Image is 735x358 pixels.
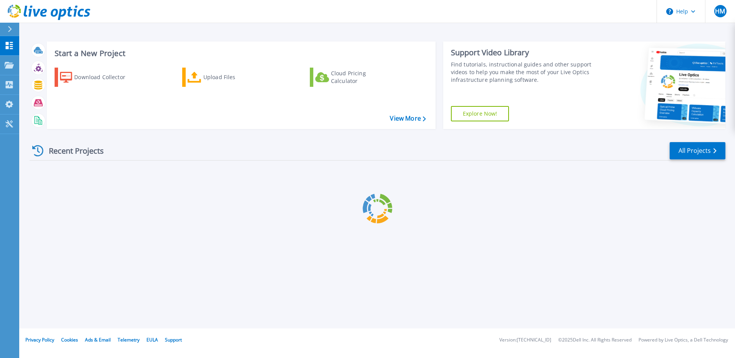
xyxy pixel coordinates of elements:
a: EULA [146,336,158,343]
div: Cloud Pricing Calculator [331,70,392,85]
div: Upload Files [203,70,265,85]
a: Telemetry [118,336,140,343]
a: Upload Files [182,68,268,87]
a: All Projects [670,142,725,159]
a: Cloud Pricing Calculator [310,68,396,87]
div: Find tutorials, instructional guides and other support videos to help you make the most of your L... [451,61,595,84]
div: Support Video Library [451,48,595,58]
li: Version: [TECHNICAL_ID] [499,338,551,343]
a: Cookies [61,336,78,343]
li: © 2025 Dell Inc. All Rights Reserved [558,338,632,343]
div: Recent Projects [30,141,114,160]
a: Ads & Email [85,336,111,343]
a: Support [165,336,182,343]
a: Explore Now! [451,106,509,121]
span: HM [715,8,725,14]
div: Download Collector [74,70,136,85]
li: Powered by Live Optics, a Dell Technology [639,338,728,343]
a: Download Collector [55,68,140,87]
a: Privacy Policy [25,336,54,343]
h3: Start a New Project [55,49,426,58]
a: View More [390,115,426,122]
